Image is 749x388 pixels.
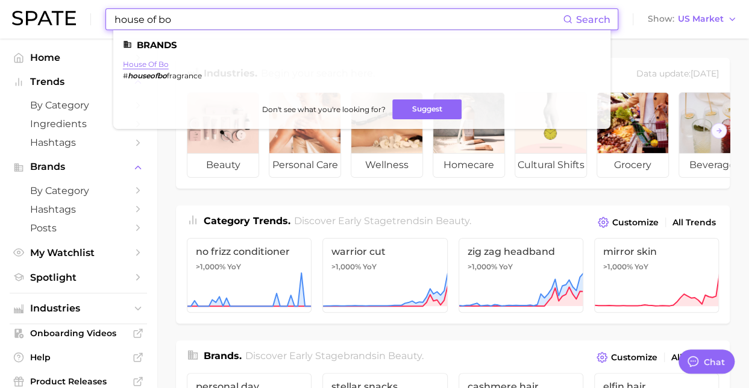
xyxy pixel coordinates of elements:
[10,268,147,287] a: Spotlight
[204,215,290,227] span: Category Trends .
[123,40,601,50] li: Brands
[499,262,513,272] span: YoY
[672,217,716,228] span: All Trends
[10,219,147,237] a: Posts
[30,204,127,215] span: Hashtags
[597,92,669,178] a: grocery
[30,52,127,63] span: Home
[30,185,127,196] span: by Category
[10,299,147,318] button: Industries
[128,71,167,80] em: houseofbo
[30,118,127,130] span: Ingredients
[669,214,719,231] a: All Trends
[10,348,147,366] a: Help
[10,324,147,342] a: Onboarding Videos
[113,9,563,30] input: Search here for a brand, industry, or ingredient
[594,238,719,313] a: mirror skin>1,000% YoY
[187,153,259,177] span: beauty
[636,66,719,83] div: Data update: [DATE]
[123,71,128,80] span: #
[351,92,423,178] a: wellness
[635,262,648,272] span: YoY
[459,238,583,313] a: zig zag headband>1,000% YoY
[30,247,127,258] span: My Watchlist
[645,11,740,27] button: ShowUS Market
[187,92,259,178] a: beauty
[269,153,340,177] span: personal care
[671,352,716,363] span: All Brands
[227,262,241,272] span: YoY
[10,114,147,133] a: Ingredients
[10,243,147,262] a: My Watchlist
[245,350,424,361] span: Discover Early Stage brands in .
[597,153,668,177] span: grocery
[30,137,127,148] span: Hashtags
[595,214,662,231] button: Customize
[30,352,127,363] span: Help
[30,303,127,314] span: Industries
[594,349,660,366] button: Customize
[10,200,147,219] a: Hashtags
[515,92,587,178] a: cultural shifts
[269,92,341,178] a: personal care
[576,14,610,25] span: Search
[30,222,127,234] span: Posts
[668,349,719,366] a: All Brands
[678,16,724,22] span: US Market
[711,123,727,139] button: Scroll Right
[515,153,586,177] span: cultural shifts
[294,215,471,227] span: Discover Early Stage trends in .
[468,262,497,271] span: >1,000%
[196,246,302,257] span: no frizz conditioner
[331,246,438,257] span: warrior cut
[10,181,147,200] a: by Category
[388,350,422,361] span: beauty
[196,262,225,271] span: >1,000%
[30,161,127,172] span: Brands
[436,215,469,227] span: beauty
[123,60,169,69] a: house of bo
[10,133,147,152] a: Hashtags
[30,272,127,283] span: Spotlight
[611,352,657,363] span: Customize
[30,99,127,111] span: by Category
[10,73,147,91] button: Trends
[322,238,447,313] a: warrior cut>1,000% YoY
[433,153,504,177] span: homecare
[30,328,127,339] span: Onboarding Videos
[468,246,574,257] span: zig zag headband
[603,246,710,257] span: mirror skin
[603,262,633,271] span: >1,000%
[30,77,127,87] span: Trends
[612,217,659,228] span: Customize
[10,48,147,67] a: Home
[331,262,361,271] span: >1,000%
[262,105,385,114] span: Don't see what you're looking for?
[433,92,505,178] a: homecare
[10,158,147,176] button: Brands
[12,11,76,25] img: SPATE
[351,153,422,177] span: wellness
[10,96,147,114] a: by Category
[167,71,202,80] span: fragrance
[363,262,377,272] span: YoY
[204,350,242,361] span: Brands .
[30,376,127,387] span: Product Releases
[187,238,312,313] a: no frizz conditioner>1,000% YoY
[392,99,462,119] button: Suggest
[648,16,674,22] span: Show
